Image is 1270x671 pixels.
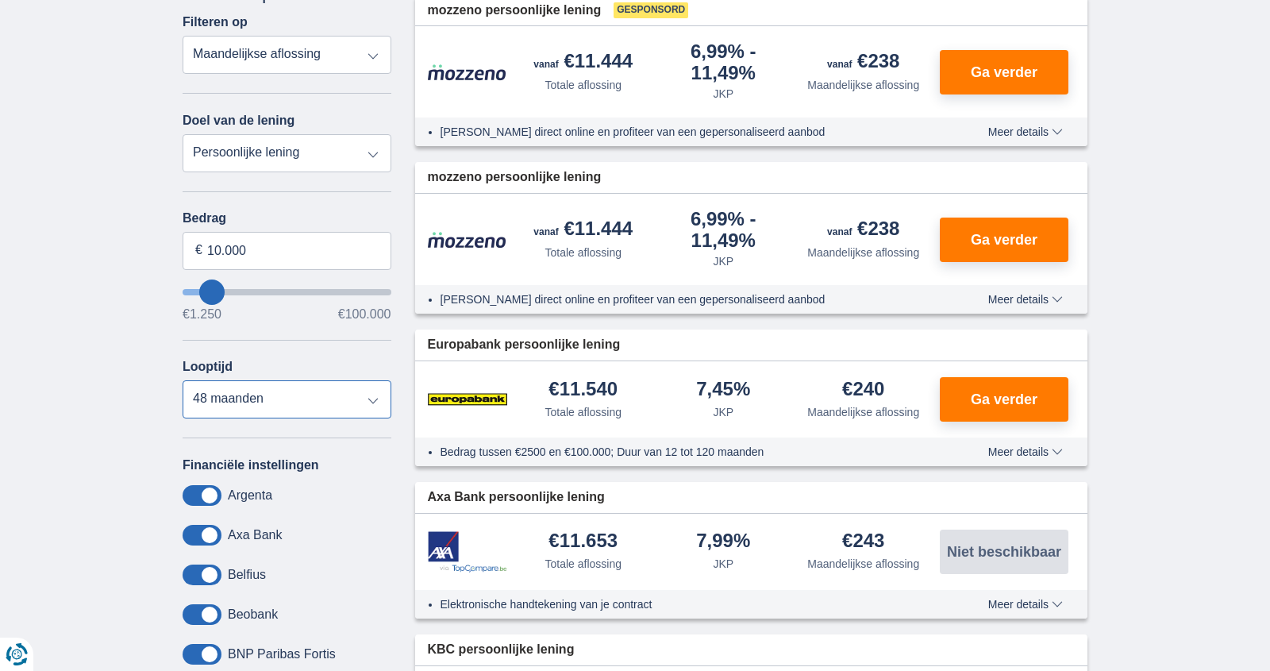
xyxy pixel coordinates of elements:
[807,404,919,420] div: Maandelijkse aflossing
[441,444,930,460] li: Bedrag tussen €2500 en €100.000; Duur van 12 tot 120 maanden
[971,65,1037,79] span: Ga verder
[548,531,618,553] div: €11.653
[548,380,618,401] div: €11.540
[713,253,733,269] div: JKP
[428,231,507,249] img: product.pl.alt Mozzeno
[971,392,1037,407] span: Ga verder
[807,245,919,260] div: Maandelijkse aflossing
[940,377,1068,422] button: Ga verder
[428,531,507,573] img: product.pl.alt Axa Bank
[428,488,605,507] span: Axa Bank persoonlijke lening
[228,647,336,661] label: BNP Paribas Fortis
[183,360,233,374] label: Looptijd
[976,598,1075,611] button: Meer details
[545,404,622,420] div: Totale aflossing
[940,218,1068,262] button: Ga verder
[660,42,787,83] div: 6,99%
[428,64,507,81] img: product.pl.alt Mozzeno
[195,241,202,260] span: €
[976,445,1075,458] button: Meer details
[713,556,733,572] div: JKP
[228,528,282,542] label: Axa Bank
[842,380,884,401] div: €240
[183,458,319,472] label: Financiële instellingen
[533,219,633,241] div: €11.444
[696,531,750,553] div: 7,99%
[183,308,221,321] span: €1.250
[183,289,391,295] input: wantToBorrow
[988,599,1063,610] span: Meer details
[228,488,272,503] label: Argenta
[988,294,1063,305] span: Meer details
[940,50,1068,94] button: Ga verder
[660,210,787,250] div: 6,99%
[545,556,622,572] div: Totale aflossing
[976,125,1075,138] button: Meer details
[183,114,294,128] label: Doel van de lening
[428,2,602,20] span: mozzeno persoonlijke lening
[533,52,633,74] div: €11.444
[441,124,930,140] li: [PERSON_NAME] direct online en profiteer van een gepersonaliseerd aanbod
[228,568,266,582] label: Belfius
[827,219,899,241] div: €238
[988,446,1063,457] span: Meer details
[428,380,507,419] img: product.pl.alt Europabank
[696,380,750,401] div: 7,45%
[338,308,391,321] span: €100.000
[545,245,622,260] div: Totale aflossing
[183,211,391,226] label: Bedrag
[713,404,733,420] div: JKP
[428,336,621,354] span: Europabank persoonlijke lening
[827,52,899,74] div: €238
[947,545,1061,559] span: Niet beschikbaar
[807,77,919,93] div: Maandelijkse aflossing
[976,293,1075,306] button: Meer details
[713,86,733,102] div: JKP
[988,126,1063,137] span: Meer details
[971,233,1037,247] span: Ga verder
[807,556,919,572] div: Maandelijkse aflossing
[428,641,575,659] span: KBC persoonlijke lening
[614,2,688,18] span: Gesponsord
[441,596,930,612] li: Elektronische handtekening van je contract
[441,291,930,307] li: [PERSON_NAME] direct online en profiteer van een gepersonaliseerd aanbod
[940,530,1068,574] button: Niet beschikbaar
[428,168,602,187] span: mozzeno persoonlijke lening
[545,77,622,93] div: Totale aflossing
[228,607,278,622] label: Beobank
[183,15,248,29] label: Filteren op
[842,531,884,553] div: €243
